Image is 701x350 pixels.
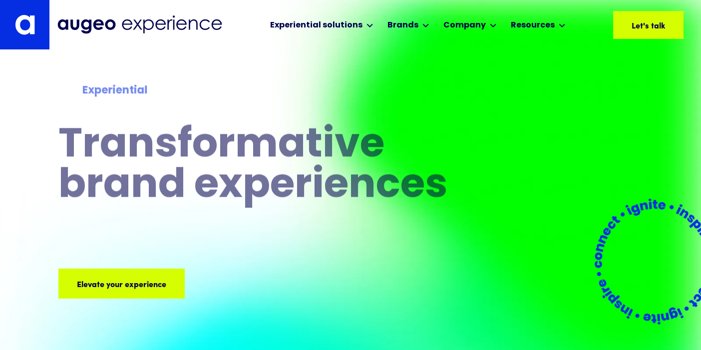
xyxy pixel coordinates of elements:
div: Brands [387,19,418,31]
img: Augeo's "a" monogram decorative logo in white. [15,14,35,35]
a: Elevate your experience [58,269,185,299]
div: Resources [511,19,555,31]
div: Experiential [82,83,466,99]
div: Company [443,19,486,31]
div: Experiential solutions [270,19,362,31]
a: Let's talk [613,11,684,39]
h1: Transformative brand experiences [58,126,490,207]
img: Augeo Experience business unit full logo in midnight blue. [57,15,222,34]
